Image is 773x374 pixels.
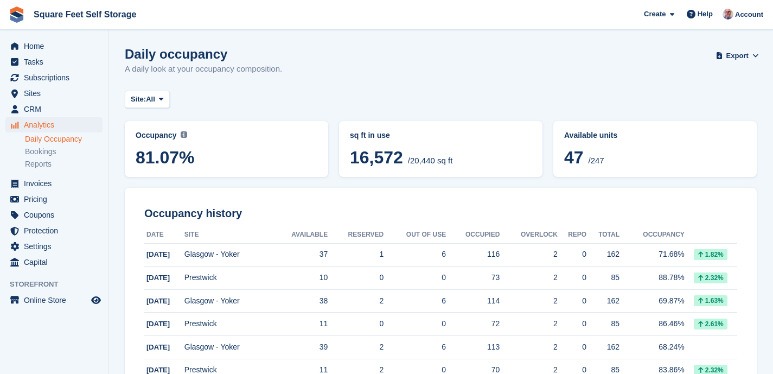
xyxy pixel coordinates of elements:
abbr: Current breakdown of %{unit} occupied [350,130,532,141]
div: 0 [558,295,586,307]
td: 71.68% [619,243,685,267]
th: Reserved [328,226,384,244]
a: menu [5,207,103,223]
a: Preview store [90,294,103,307]
div: 0 [558,249,586,260]
td: 2 [328,336,384,359]
a: menu [5,293,103,308]
span: [DATE] [146,320,170,328]
span: Coupons [24,207,89,223]
td: 162 [586,336,619,359]
td: Prestwick [184,313,271,336]
th: Date [144,226,184,244]
div: 0 [558,318,586,329]
span: All [146,94,155,105]
th: Occupied [446,226,500,244]
img: stora-icon-8386f47178a22dfd0bd8f6a31ec36ba5ce8667c1dd55bd0f319d3a0aa187defe.svg [9,7,25,23]
td: 0 [384,313,446,336]
abbr: Current percentage of sq ft occupied [136,130,317,141]
span: Export [726,50,749,61]
a: menu [5,192,103,207]
div: 72 [446,318,500,329]
a: menu [5,223,103,238]
td: 68.24% [619,336,685,359]
td: 85 [586,267,619,290]
th: Site [184,226,271,244]
td: Glasgow - Yoker [184,243,271,267]
td: 0 [384,267,446,290]
a: menu [5,54,103,69]
div: 0 [558,341,586,353]
td: 37 [271,243,328,267]
div: 0 [558,272,586,283]
span: [DATE] [146,297,170,305]
a: menu [5,117,103,132]
span: Sites [24,86,89,101]
span: CRM [24,102,89,117]
td: Prestwick [184,267,271,290]
th: Total [586,226,619,244]
span: Storefront [10,279,108,290]
div: 1.82% [694,249,727,260]
span: [DATE] [146,366,170,374]
span: /247 [588,156,604,165]
h2: Occupancy history [144,207,737,220]
td: 88.78% [619,267,685,290]
span: Account [735,9,763,20]
td: Glasgow - Yoker [184,336,271,359]
td: 69.87% [619,289,685,313]
td: 6 [384,243,446,267]
div: 2 [500,272,558,283]
span: Invoices [24,176,89,191]
td: 162 [586,243,619,267]
th: Repo [558,226,586,244]
a: menu [5,39,103,54]
td: 38 [271,289,328,313]
span: Capital [24,255,89,270]
span: Pricing [24,192,89,207]
span: Available units [564,131,617,140]
div: 2.61% [694,319,727,329]
div: 113 [446,341,500,353]
img: David Greer [723,9,733,20]
span: Create [644,9,666,20]
a: Square Feet Self Storage [29,5,140,23]
span: Subscriptions [24,70,89,85]
span: Occupancy [136,131,176,140]
div: 2 [500,249,558,260]
a: menu [5,70,103,85]
a: menu [5,86,103,101]
div: 1.63% [694,295,727,306]
abbr: Current percentage of units occupied or overlocked [564,130,746,141]
div: 114 [446,295,500,307]
td: 162 [586,289,619,313]
button: Export [718,47,757,65]
h1: Daily occupancy [125,47,282,61]
span: [DATE] [146,343,170,351]
a: Daily Occupancy [25,134,103,144]
th: Occupancy [619,226,685,244]
td: 0 [328,267,384,290]
a: menu [5,255,103,270]
span: 47 [564,148,584,167]
a: Bookings [25,147,103,157]
span: Online Store [24,293,89,308]
a: menu [5,239,103,254]
span: /20,440 sq ft [408,156,453,165]
span: Home [24,39,89,54]
span: Protection [24,223,89,238]
button: Site: All [125,91,170,109]
a: Reports [25,159,103,169]
td: 39 [271,336,328,359]
td: Glasgow - Yoker [184,289,271,313]
td: 86.46% [619,313,685,336]
div: 73 [446,272,500,283]
a: menu [5,176,103,191]
span: Tasks [24,54,89,69]
span: Site: [131,94,146,105]
th: Available [271,226,328,244]
span: [DATE] [146,274,170,282]
span: Analytics [24,117,89,132]
div: 2 [500,318,558,329]
p: A daily look at your occupancy composition. [125,63,282,75]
